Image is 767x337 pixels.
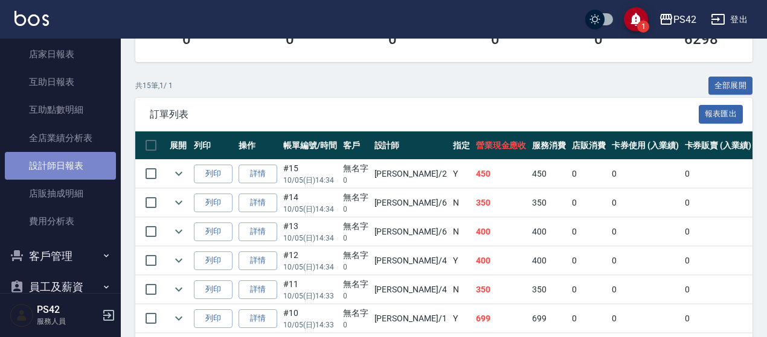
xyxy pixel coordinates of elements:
button: 列印 [194,165,233,183]
p: 0 [343,204,368,215]
div: 無名字 [343,249,368,262]
td: Y [450,247,473,275]
td: #13 [280,218,340,246]
button: 客戶管理 [5,241,116,272]
td: 0 [682,160,755,188]
th: 列印 [191,131,236,160]
td: 0 [609,218,682,246]
button: 全部展開 [708,77,753,95]
button: expand row [170,251,188,269]
button: PS42 [654,7,701,32]
th: 卡券使用 (入業績) [609,131,682,160]
h3: 0 [286,31,294,48]
td: 400 [529,218,569,246]
th: 展開 [167,131,191,160]
h3: 0 [388,31,397,48]
td: 350 [473,276,530,304]
p: 共 15 筆, 1 / 1 [135,80,173,91]
td: #11 [280,276,340,304]
a: 詳情 [239,251,277,270]
p: 10/05 (日) 14:34 [283,262,337,272]
button: expand row [170,165,188,183]
a: 詳情 [239,222,277,241]
td: 0 [609,247,682,275]
button: 列印 [194,222,233,241]
td: 0 [609,189,682,217]
p: 0 [343,291,368,301]
a: 報表匯出 [699,108,743,119]
a: 費用分析表 [5,207,116,235]
td: 0 [569,218,609,246]
p: 服務人員 [37,316,98,327]
th: 營業現金應收 [473,131,530,160]
a: 詳情 [239,280,277,299]
a: 詳情 [239,194,277,212]
p: 0 [343,175,368,186]
td: 0 [569,189,609,217]
div: 無名字 [343,162,368,175]
td: 0 [569,276,609,304]
td: 350 [473,189,530,217]
td: 400 [473,218,530,246]
a: 店販抽成明細 [5,180,116,207]
td: 0 [609,304,682,333]
td: 699 [473,304,530,333]
a: 詳情 [239,309,277,328]
span: 1 [637,20,649,33]
button: 列印 [194,251,233,270]
button: 登出 [706,8,753,31]
button: expand row [170,280,188,298]
td: #14 [280,189,340,217]
td: 450 [473,160,530,188]
a: 詳情 [239,165,277,183]
a: 全店業績分析表 [5,124,116,152]
p: 0 [343,320,368,330]
h3: 0 [182,31,191,48]
button: expand row [170,309,188,327]
td: 450 [529,160,569,188]
td: 400 [473,247,530,275]
span: 訂單列表 [150,109,699,121]
th: 服務消費 [529,131,569,160]
th: 帳單編號/時間 [280,131,340,160]
td: [PERSON_NAME] /2 [371,160,450,188]
td: 350 [529,189,569,217]
button: save [624,7,648,31]
h5: PS42 [37,304,98,316]
td: [PERSON_NAME] /1 [371,304,450,333]
td: [PERSON_NAME] /6 [371,189,450,217]
td: N [450,276,473,304]
td: Y [450,160,473,188]
th: 指定 [450,131,473,160]
p: 10/05 (日) 14:33 [283,320,337,330]
td: 0 [682,189,755,217]
img: Logo [14,11,49,26]
div: 無名字 [343,191,368,204]
td: #15 [280,160,340,188]
td: N [450,189,473,217]
a: 互助點數明細 [5,96,116,124]
td: 699 [529,304,569,333]
h3: 6298 [684,31,718,48]
td: 0 [682,304,755,333]
td: 0 [682,218,755,246]
th: 店販消費 [569,131,609,160]
td: 0 [569,304,609,333]
button: 列印 [194,194,233,212]
td: 0 [569,160,609,188]
button: 列印 [194,309,233,328]
td: #12 [280,247,340,275]
button: 報表匯出 [699,105,743,124]
div: 無名字 [343,220,368,233]
td: 0 [609,276,682,304]
p: 0 [343,233,368,244]
img: Person [10,303,34,327]
a: 互助日報表 [5,68,116,96]
td: [PERSON_NAME] /4 [371,247,450,275]
td: 350 [529,276,569,304]
p: 10/05 (日) 14:34 [283,204,337,215]
td: 0 [609,160,682,188]
td: Y [450,304,473,333]
td: 400 [529,247,569,275]
th: 操作 [236,131,280,160]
